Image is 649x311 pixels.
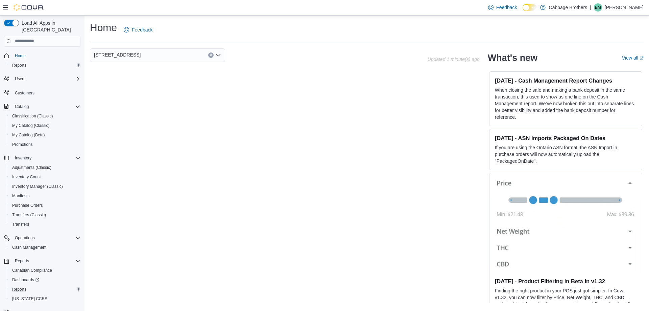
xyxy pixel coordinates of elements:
span: Dashboards [9,276,80,284]
a: Inventory Count [9,173,44,181]
span: Transfers (Classic) [9,211,80,219]
button: Reports [1,256,83,266]
button: Operations [12,234,38,242]
a: Feedback [485,1,520,14]
a: Manifests [9,192,32,200]
span: Users [15,76,25,82]
span: Operations [12,234,80,242]
button: Reports [7,285,83,294]
span: Home [12,51,80,60]
span: Catalog [12,103,80,111]
span: Dashboards [12,277,39,283]
span: My Catalog (Classic) [9,121,80,130]
a: Promotions [9,140,35,149]
span: Purchase Orders [9,201,80,209]
button: Reports [7,61,83,70]
a: Dashboards [9,276,42,284]
p: [PERSON_NAME] [605,3,644,12]
img: Cova [14,4,44,11]
span: Feedback [132,26,152,33]
span: My Catalog (Beta) [12,132,45,138]
a: Transfers (Classic) [9,211,49,219]
button: My Catalog (Beta) [7,130,83,140]
span: My Catalog (Beta) [9,131,80,139]
button: Cash Management [7,243,83,252]
button: Customers [1,88,83,97]
button: Inventory Manager (Classic) [7,182,83,191]
button: Users [1,74,83,84]
span: Canadian Compliance [12,268,52,273]
input: Dark Mode [523,4,537,11]
span: Inventory [12,154,80,162]
span: Adjustments (Classic) [12,165,51,170]
svg: External link [640,56,644,60]
span: Transfers (Classic) [12,212,46,218]
span: Adjustments (Classic) [9,163,80,172]
button: Promotions [7,140,83,149]
p: When closing the safe and making a bank deposit in the same transaction, this used to show as one... [495,87,636,120]
a: Dashboards [7,275,83,285]
span: Inventory Manager (Classic) [9,182,80,191]
button: Manifests [7,191,83,201]
h2: What's new [488,52,537,63]
a: Purchase Orders [9,201,46,209]
button: My Catalog (Classic) [7,121,83,130]
a: [US_STATE] CCRS [9,295,50,303]
span: Purchase Orders [12,203,43,208]
button: Inventory Count [7,172,83,182]
button: Reports [12,257,32,265]
span: [US_STATE] CCRS [12,296,47,302]
h3: [DATE] - ASN Imports Packaged On Dates [495,135,636,141]
span: Manifests [12,193,29,199]
span: Promotions [9,140,80,149]
p: | [590,3,591,12]
a: Inventory Manager (Classic) [9,182,66,191]
span: Home [15,53,26,59]
button: Home [1,51,83,61]
span: Classification (Classic) [9,112,80,120]
a: Adjustments (Classic) [9,163,54,172]
span: Customers [12,88,80,97]
span: Cash Management [9,243,80,251]
button: Open list of options [216,52,221,58]
a: View allExternal link [622,55,644,61]
span: Canadian Compliance [9,266,80,274]
h3: [DATE] - Product Filtering in Beta in v1.32 [495,278,636,285]
span: Inventory [15,155,31,161]
span: Reports [12,257,80,265]
button: Inventory [12,154,34,162]
a: Reports [9,285,29,293]
span: Load All Apps in [GEOGRAPHIC_DATA] [19,20,80,33]
button: Catalog [12,103,31,111]
button: Clear input [208,52,214,58]
div: Eric Meade [594,3,602,12]
button: Inventory [1,153,83,163]
button: Purchase Orders [7,201,83,210]
a: Reports [9,61,29,69]
button: Canadian Compliance [7,266,83,275]
p: Cabbage Brothers [549,3,587,12]
button: Classification (Classic) [7,111,83,121]
a: Transfers [9,220,32,228]
span: Transfers [12,222,29,227]
span: Inventory Count [9,173,80,181]
button: Transfers [7,220,83,229]
p: Updated 1 minute(s) ago [428,57,480,62]
a: Home [12,52,28,60]
span: EM [595,3,601,12]
a: Feedback [121,23,155,37]
span: Washington CCRS [9,295,80,303]
span: Users [12,75,80,83]
span: Operations [15,235,35,241]
a: Customers [12,89,37,97]
span: Inventory Count [12,174,41,180]
button: [US_STATE] CCRS [7,294,83,304]
p: If you are using the Ontario ASN format, the ASN Import in purchase orders will now automatically... [495,144,636,164]
span: Reports [9,285,80,293]
span: Manifests [9,192,80,200]
span: Catalog [15,104,29,109]
h3: [DATE] - Cash Management Report Changes [495,77,636,84]
span: My Catalog (Classic) [12,123,50,128]
button: Transfers (Classic) [7,210,83,220]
